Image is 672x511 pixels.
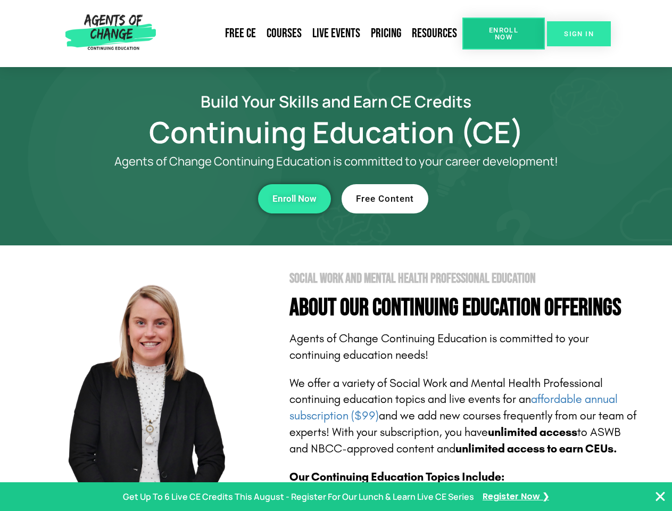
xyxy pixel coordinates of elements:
a: Free Content [342,184,428,213]
b: Our Continuing Education Topics Include: [289,470,504,484]
h4: About Our Continuing Education Offerings [289,296,640,320]
nav: Menu [160,21,462,46]
a: Live Events [307,21,366,46]
a: Pricing [366,21,406,46]
b: unlimited access [488,425,577,439]
span: Free Content [356,194,414,203]
a: Free CE [220,21,261,46]
p: Get Up To 6 Live CE Credits This August - Register For Our Lunch & Learn Live CE Series [123,489,474,505]
a: Courses [261,21,307,46]
a: Enroll Now [258,184,331,213]
b: unlimited access to earn CEUs. [455,442,617,456]
h2: Build Your Skills and Earn CE Credits [33,94,640,109]
p: Agents of Change Continuing Education is committed to your career development! [76,155,597,168]
a: Resources [406,21,462,46]
span: Agents of Change Continuing Education is committed to your continuing education needs! [289,332,589,362]
span: Enroll Now [479,27,528,40]
h2: Social Work and Mental Health Professional Education [289,272,640,285]
a: SIGN IN [547,21,611,46]
p: We offer a variety of Social Work and Mental Health Professional continuing education topics and ... [289,375,640,457]
button: Close Banner [654,490,667,503]
h1: Continuing Education (CE) [33,120,640,144]
span: SIGN IN [564,30,594,37]
a: Enroll Now [462,18,545,50]
span: Enroll Now [272,194,317,203]
a: Register Now ❯ [483,489,549,505]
